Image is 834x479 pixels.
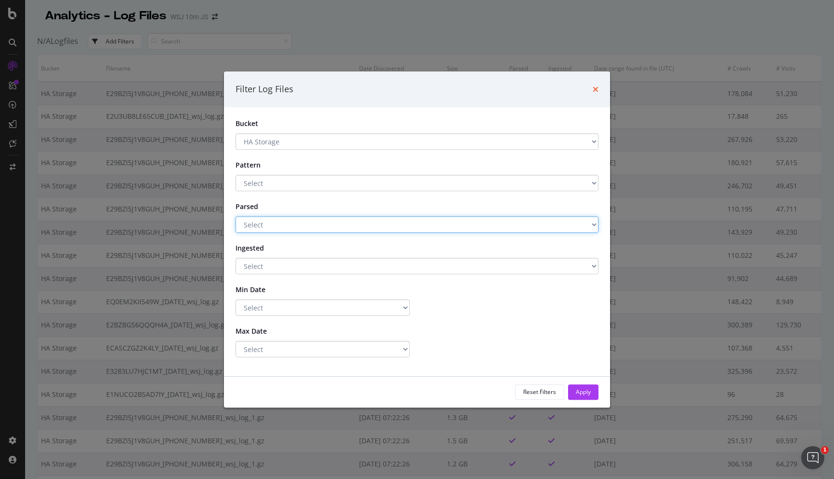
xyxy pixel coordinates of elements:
[568,384,598,400] button: Apply
[593,83,598,96] div: times
[228,282,291,295] label: Min Date
[821,446,829,454] span: 1
[228,198,291,211] label: Parsed
[236,83,293,96] div: Filter Log Files
[224,71,610,408] div: modal
[523,388,556,396] div: Reset Filters
[228,157,291,170] label: Pattern
[228,240,291,253] label: Ingested
[228,119,291,128] label: Bucket
[228,323,291,336] label: Max Date
[576,388,591,396] div: Apply
[801,446,824,469] iframe: Intercom live chat
[515,384,564,400] button: Reset Filters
